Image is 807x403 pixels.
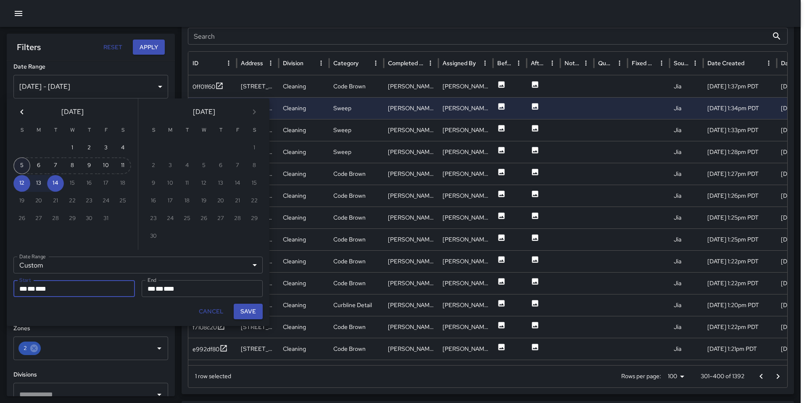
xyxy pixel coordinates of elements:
div: Custom [13,257,263,273]
button: 6 [30,157,47,174]
label: Start [19,276,31,284]
button: 4 [114,140,131,156]
button: 10 [98,157,114,174]
button: 5 [13,157,30,174]
button: 1 [64,140,81,156]
label: Date Range [19,253,46,260]
span: Saturday [247,122,262,139]
span: Tuesday [179,122,195,139]
label: End [148,276,156,284]
button: 12 [13,175,30,192]
span: Tuesday [48,122,63,139]
span: [DATE] [193,106,215,118]
span: Wednesday [65,122,80,139]
span: Sunday [14,122,29,139]
button: 9 [81,157,98,174]
span: Friday [98,122,113,139]
span: Month [148,286,156,292]
button: 14 [47,175,64,192]
button: 8 [64,157,81,174]
button: Cancel [195,304,227,319]
span: Year [164,286,174,292]
span: Monday [31,122,46,139]
span: Saturday [115,122,130,139]
span: Monday [163,122,178,139]
span: Day [27,286,35,292]
span: Thursday [213,122,228,139]
span: Sunday [146,122,161,139]
button: 7 [47,157,64,174]
span: Thursday [82,122,97,139]
span: Day [156,286,164,292]
button: 2 [81,140,98,156]
span: [DATE] [61,106,84,118]
span: Wednesday [196,122,211,139]
button: 11 [114,157,131,174]
span: Year [35,286,46,292]
span: Month [19,286,27,292]
span: Friday [230,122,245,139]
button: 13 [30,175,47,192]
button: Save [234,304,263,319]
button: 3 [98,140,114,156]
button: Previous month [13,103,30,120]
